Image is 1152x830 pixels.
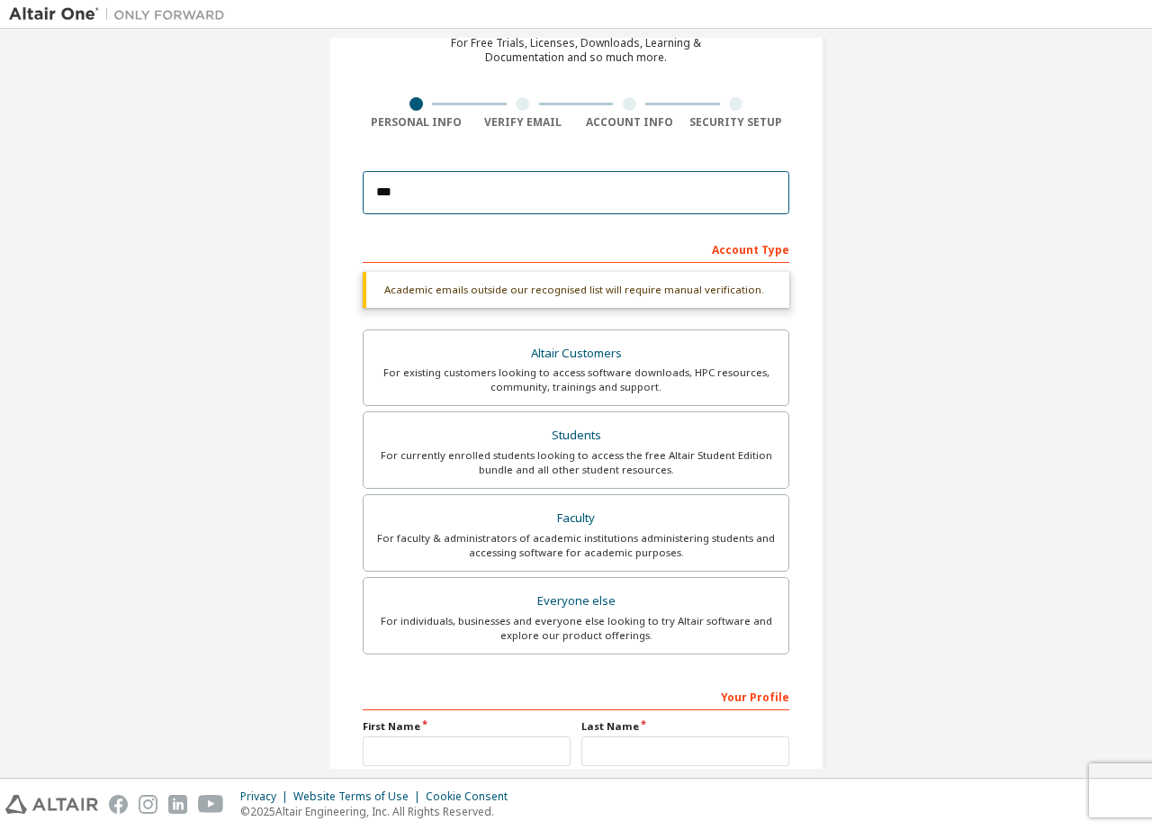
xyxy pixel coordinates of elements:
div: Privacy [240,789,293,804]
img: facebook.svg [109,795,128,814]
div: Account Info [576,115,683,130]
div: Verify Email [470,115,577,130]
div: For faculty & administrators of academic institutions administering students and accessing softwa... [374,531,778,560]
div: For Free Trials, Licenses, Downloads, Learning & Documentation and so much more. [451,36,701,65]
div: Personal Info [363,115,470,130]
label: First Name [363,719,571,734]
img: instagram.svg [139,795,157,814]
label: Last Name [581,719,789,734]
div: For existing customers looking to access software downloads, HPC resources, community, trainings ... [374,365,778,394]
div: Academic emails outside our recognised list will require manual verification. [363,272,789,308]
img: altair_logo.svg [5,795,98,814]
div: Account Type [363,234,789,263]
div: Altair Customers [374,341,778,366]
img: linkedin.svg [168,795,187,814]
div: Website Terms of Use [293,789,426,804]
div: For individuals, businesses and everyone else looking to try Altair software and explore our prod... [374,614,778,643]
img: youtube.svg [198,795,224,814]
div: For currently enrolled students looking to access the free Altair Student Edition bundle and all ... [374,448,778,477]
div: Students [374,423,778,448]
div: Faculty [374,506,778,531]
div: Cookie Consent [426,789,518,804]
div: Everyone else [374,589,778,614]
div: Security Setup [683,115,790,130]
p: © 2025 Altair Engineering, Inc. All Rights Reserved. [240,804,518,819]
img: Altair One [9,5,234,23]
div: Your Profile [363,681,789,710]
